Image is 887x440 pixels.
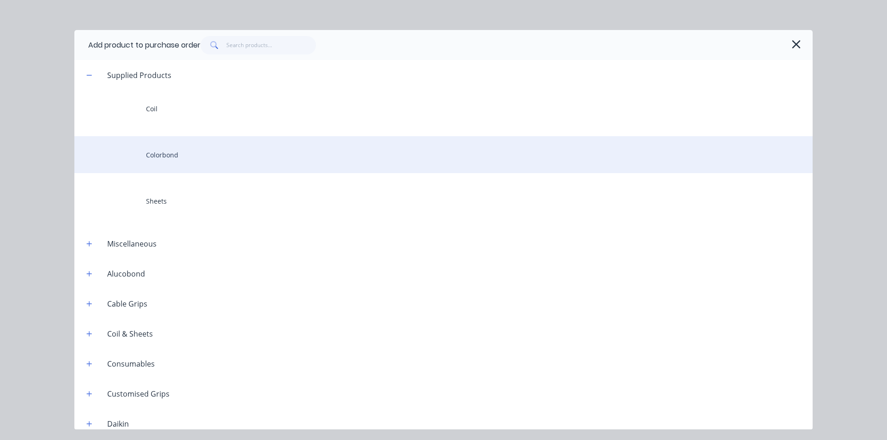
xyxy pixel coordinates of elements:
[100,268,152,279] div: Alucobond
[100,70,179,81] div: Supplied Products
[100,358,162,369] div: Consumables
[100,238,164,249] div: Miscellaneous
[226,36,316,54] input: Search products...
[100,328,160,339] div: Coil & Sheets
[100,388,177,399] div: Customised Grips
[100,418,136,429] div: Daikin
[100,298,155,309] div: Cable Grips
[88,40,200,51] div: Add product to purchase order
